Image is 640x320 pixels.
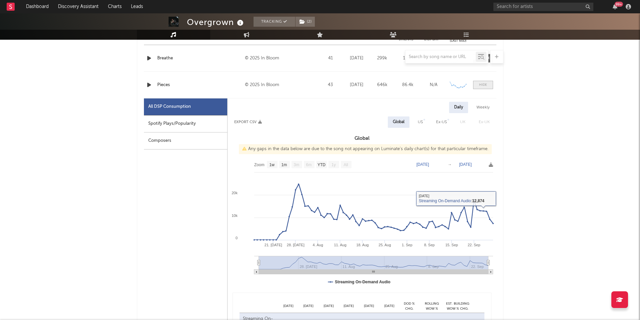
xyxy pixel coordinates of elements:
div: All DSP Consumption [148,103,191,111]
div: DoD % Chg. [399,301,419,311]
text: 15. Sep [445,243,458,247]
text: [DATE] [459,162,472,167]
text: All [343,163,348,167]
text: 1y [331,163,336,167]
div: N/A [422,82,445,88]
text: 0 [235,236,237,240]
text: 1w [269,163,275,167]
div: [DATE] [359,304,379,309]
text: 8. Sep [424,243,434,247]
a: Pieces [157,82,242,88]
div: Global [393,118,404,126]
div: [DATE] [278,304,299,309]
div: Rolling WoW % Chg. [419,301,444,311]
text: Streaming On-Demand Audio [335,280,390,284]
input: Search by song name or URL [405,54,476,60]
button: 99+ [613,4,617,9]
div: Ex-US [436,118,447,126]
text: [DATE] [416,162,429,167]
div: US [418,118,423,126]
text: 22. Sep [467,243,480,247]
input: Search for artists [493,3,593,11]
div: 646k [371,82,393,88]
div: Spotify Plays/Popularity [144,115,227,132]
h3: Global [228,134,496,142]
text: YTD [317,163,325,167]
text: 4. Aug [313,243,323,247]
div: 99 + [615,2,623,7]
text: 1m [281,163,287,167]
div: [DATE] [298,304,319,309]
div: Overgrown [187,17,245,28]
text: 11. Aug [334,243,346,247]
button: Export CSV [234,120,262,124]
text: 6m [306,163,312,167]
button: Tracking [254,17,295,27]
div: 43 [319,82,342,88]
text: 10k [232,214,238,218]
text: 3m [294,163,299,167]
div: Weekly [471,102,495,113]
text: Zoom [254,163,265,167]
div: Any gaps in the data below are due to the song not appearing on Luminate's daily chart(s) for tha... [239,144,492,154]
text: 20k [232,191,238,195]
div: [DATE] [339,304,359,309]
div: Daily [449,102,468,113]
div: [DATE] [319,304,339,309]
div: [DATE] [379,304,399,309]
div: Composers [144,132,227,149]
button: (2) [296,17,315,27]
text: 18. Aug [356,243,368,247]
div: All DSP Consumption [144,98,227,115]
text: → [448,162,452,167]
text: 21. [DATE] [264,243,282,247]
span: ( 2 ) [295,17,315,27]
div: [DATE] [345,82,368,88]
text: 28. [DATE] [287,243,304,247]
div: © 2025 In Bloom [245,81,315,89]
div: 86.4k [397,82,419,88]
div: Est. Building WoW % Chg. [444,301,471,311]
text: 1. Sep [401,243,412,247]
text: 25. Aug [378,243,391,247]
